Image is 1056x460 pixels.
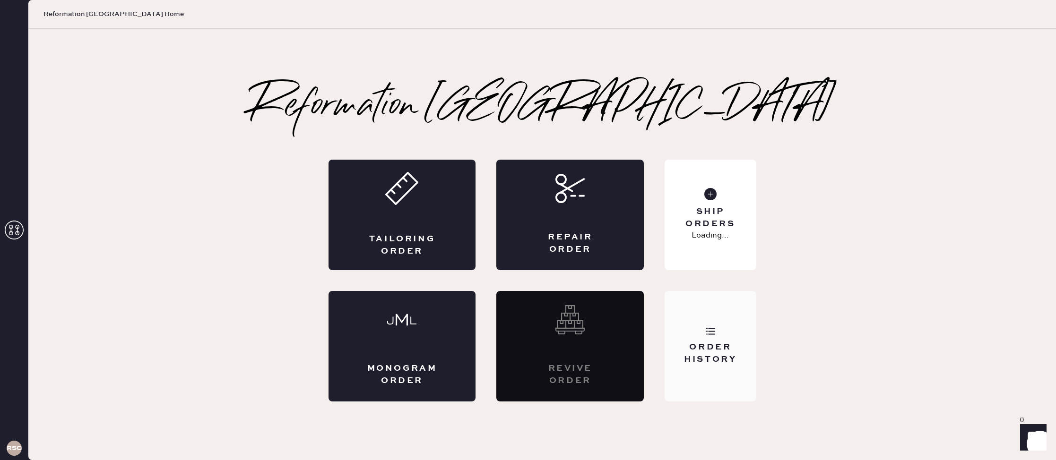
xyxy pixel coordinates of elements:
[1011,417,1052,458] iframe: Front Chat
[7,445,22,451] h3: RSCA
[496,291,644,401] div: Interested? Contact us at care@hemster.co
[672,341,748,365] div: Order History
[534,363,606,386] div: Revive order
[250,88,835,126] h2: Reformation [GEOGRAPHIC_DATA]
[672,206,748,230] div: Ship Orders
[692,230,729,241] p: Loading...
[366,363,438,386] div: Monogram Order
[366,233,438,257] div: Tailoring Order
[43,9,184,19] span: Reformation [GEOGRAPHIC_DATA] Home
[534,231,606,255] div: Repair Order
